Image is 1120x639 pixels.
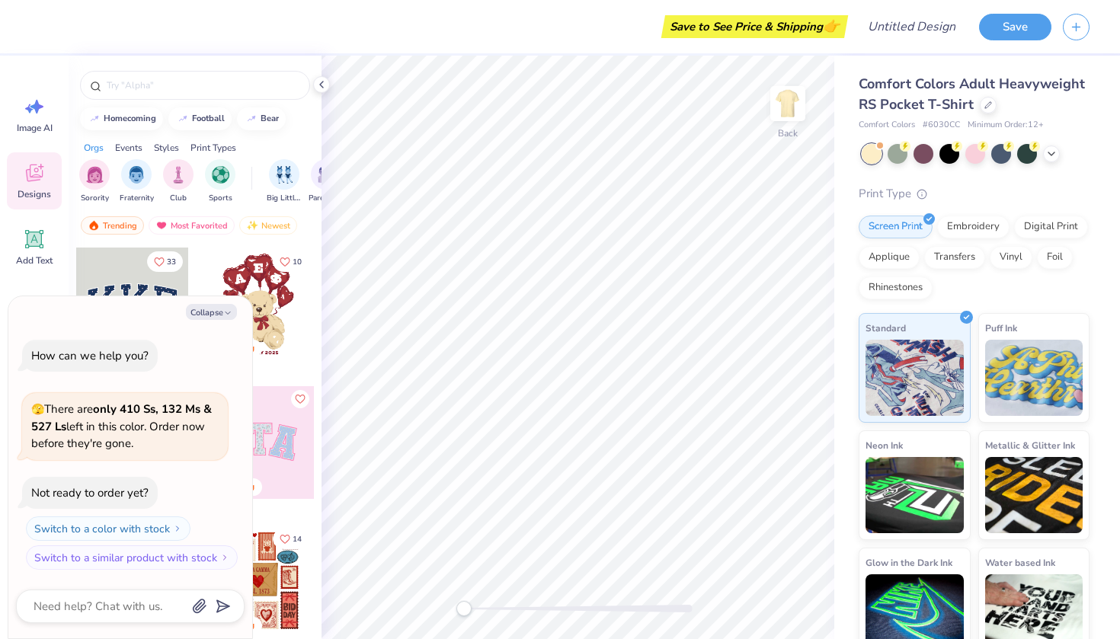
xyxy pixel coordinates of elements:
[177,114,189,123] img: trend_line.gif
[990,246,1032,269] div: Vinyl
[84,141,104,155] div: Orgs
[239,216,297,235] div: Newest
[26,545,238,570] button: Switch to a similar product with stock
[88,220,100,231] img: trending.gif
[665,15,844,38] div: Save to See Price & Shipping
[924,246,985,269] div: Transfers
[26,516,190,541] button: Switch to a color with stock
[261,114,279,123] div: bear
[205,159,235,204] div: filter for Sports
[31,401,212,434] strong: only 410 Ss, 132 Ms & 527 Ls
[866,340,964,416] img: Standard
[212,166,229,184] img: Sports Image
[267,159,302,204] button: filter button
[823,17,840,35] span: 👉
[209,193,232,204] span: Sports
[276,166,293,184] img: Big Little Reveal Image
[186,304,237,320] button: Collapse
[866,437,903,453] span: Neon Ink
[318,166,335,184] img: Parent's Weekend Image
[859,75,1085,113] span: Comfort Colors Adult Heavyweight RS Pocket T-Shirt
[17,122,53,134] span: Image AI
[1037,246,1073,269] div: Foil
[120,159,154,204] button: filter button
[985,437,1075,453] span: Metallic & Glitter Ink
[985,340,1083,416] img: Puff Ink
[155,220,168,231] img: most_fav.gif
[246,220,258,231] img: newest.gif
[773,88,803,119] img: Back
[866,320,906,336] span: Standard
[859,246,920,269] div: Applique
[173,524,182,533] img: Switch to a color with stock
[163,159,194,204] div: filter for Club
[866,554,952,570] span: Glow in the Dark Ink
[985,554,1055,570] span: Water based Ink
[192,114,225,123] div: football
[937,216,1010,238] div: Embroidery
[31,401,212,451] span: There are left in this color. Order now before they're gone.
[31,485,149,500] div: Not ready to order yet?
[105,78,300,93] input: Try "Alpha"
[31,348,149,363] div: How can we help you?
[859,119,915,132] span: Comfort Colors
[120,159,154,204] div: filter for Fraternity
[170,193,187,204] span: Club
[128,166,145,184] img: Fraternity Image
[859,276,933,299] div: Rhinestones
[866,457,964,533] img: Neon Ink
[979,14,1051,40] button: Save
[31,402,44,417] span: 🫣
[168,107,232,130] button: football
[120,193,154,204] span: Fraternity
[985,457,1083,533] img: Metallic & Glitter Ink
[293,535,302,543] span: 14
[205,159,235,204] button: filter button
[245,114,258,123] img: trend_line.gif
[856,11,968,42] input: Untitled Design
[267,159,302,204] div: filter for Big Little Reveal
[149,216,235,235] div: Most Favorited
[81,216,144,235] div: Trending
[86,166,104,184] img: Sorority Image
[456,601,472,616] div: Accessibility label
[190,141,236,155] div: Print Types
[859,185,1090,203] div: Print Type
[104,114,156,123] div: homecoming
[81,193,109,204] span: Sorority
[80,107,163,130] button: homecoming
[985,320,1017,336] span: Puff Ink
[170,166,187,184] img: Club Image
[309,159,344,204] div: filter for Parent's Weekend
[968,119,1044,132] span: Minimum Order: 12 +
[267,193,302,204] span: Big Little Reveal
[163,159,194,204] button: filter button
[220,553,229,562] img: Switch to a similar product with stock
[147,251,183,272] button: Like
[154,141,179,155] div: Styles
[291,390,309,408] button: Like
[167,258,176,266] span: 33
[273,251,309,272] button: Like
[16,254,53,267] span: Add Text
[18,188,51,200] span: Designs
[778,126,798,140] div: Back
[88,114,101,123] img: trend_line.gif
[79,159,110,204] div: filter for Sorority
[923,119,960,132] span: # 6030CC
[859,216,933,238] div: Screen Print
[237,107,286,130] button: bear
[1014,216,1088,238] div: Digital Print
[293,258,302,266] span: 10
[115,141,142,155] div: Events
[309,159,344,204] button: filter button
[273,529,309,549] button: Like
[79,159,110,204] button: filter button
[309,193,344,204] span: Parent's Weekend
